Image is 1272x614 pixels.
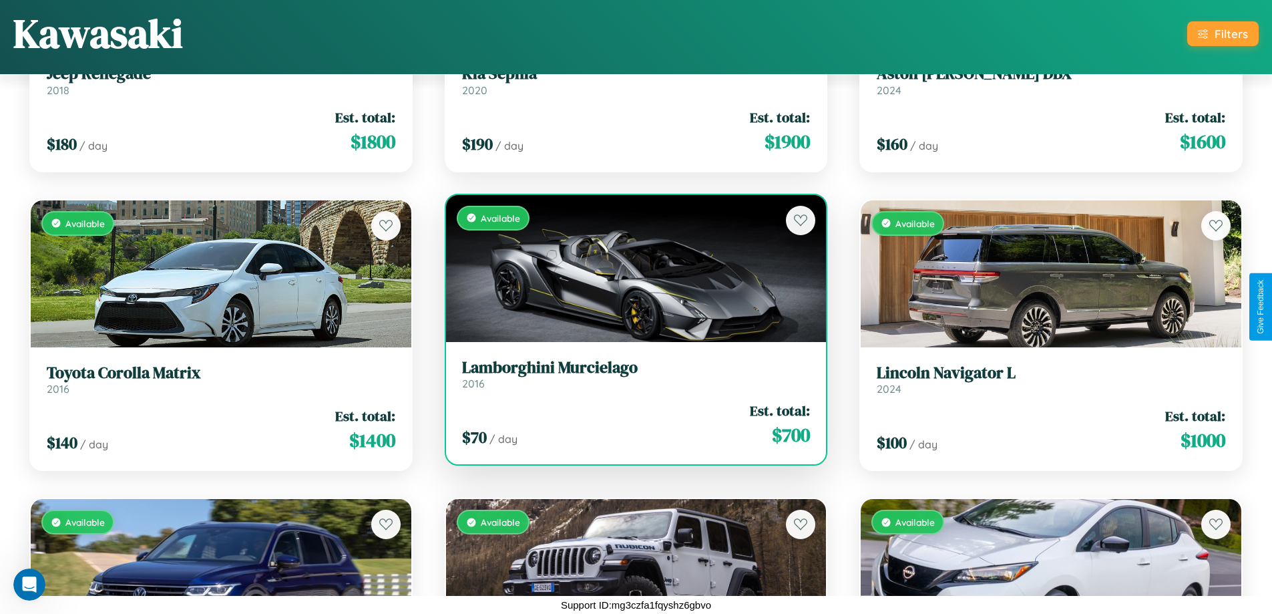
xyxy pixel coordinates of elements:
a: Toyota Corolla Matrix2016 [47,363,395,396]
span: $ 700 [772,422,810,448]
span: 2016 [47,382,69,396]
p: Support ID: mg3czfa1fqyshz6gbvo [561,596,711,614]
span: $ 190 [462,133,493,155]
a: Lamborghini Murcielago2016 [462,358,811,391]
a: Kia Sephia2020 [462,64,811,97]
span: $ 1600 [1180,128,1225,155]
iframe: Intercom live chat [13,569,45,601]
span: 2018 [47,84,69,97]
span: Available [895,218,935,229]
span: / day [910,139,938,152]
span: / day [79,139,108,152]
span: $ 1000 [1181,427,1225,454]
span: Available [481,516,520,528]
span: Est. total: [750,108,810,127]
span: Est. total: [1165,406,1225,426]
h3: Kia Sephia [462,64,811,84]
span: 2024 [877,84,901,97]
span: / day [909,438,937,451]
a: Lincoln Navigator L2024 [877,363,1225,396]
span: $ 180 [47,133,77,155]
div: Give Feedback [1256,280,1265,334]
span: / day [495,139,523,152]
span: Est. total: [335,406,395,426]
span: 2020 [462,84,487,97]
span: Est. total: [750,401,810,420]
span: $ 100 [877,432,907,454]
span: $ 160 [877,133,907,155]
span: / day [80,438,108,451]
a: Jeep Renegade2018 [47,64,395,97]
span: / day [489,432,517,446]
span: $ 140 [47,432,77,454]
span: Available [481,212,520,224]
span: $ 1900 [765,128,810,155]
span: $ 70 [462,426,487,448]
span: Est. total: [1165,108,1225,127]
button: Filters [1187,21,1259,46]
h3: Lincoln Navigator L [877,363,1225,383]
span: 2016 [462,377,485,390]
h3: Toyota Corolla Matrix [47,363,395,383]
a: Aston [PERSON_NAME] DBX2024 [877,64,1225,97]
span: Est. total: [335,108,395,127]
h3: Aston [PERSON_NAME] DBX [877,64,1225,84]
span: Available [895,516,935,528]
h3: Lamborghini Murcielago [462,358,811,377]
h1: Kawasaki [13,6,183,61]
span: $ 1800 [351,128,395,155]
span: 2024 [877,382,901,396]
span: $ 1400 [349,427,395,454]
span: Available [65,516,105,528]
h3: Jeep Renegade [47,64,395,84]
div: Filters [1215,27,1248,41]
span: Available [65,218,105,229]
